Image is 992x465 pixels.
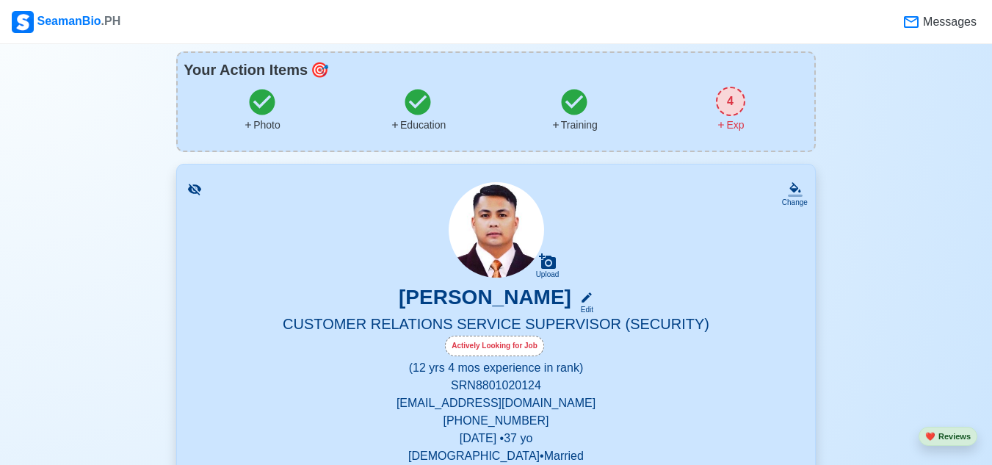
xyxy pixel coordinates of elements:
p: [DEMOGRAPHIC_DATA] • Married [195,447,797,465]
span: .PH [101,15,121,27]
div: Actively Looking for Job [445,336,544,356]
div: Training [551,118,598,133]
div: Exp [716,118,744,133]
p: (12 yrs 4 mos experience in rank) [195,359,797,377]
div: Edit [574,304,593,315]
div: Change [782,197,808,208]
div: Photo [243,118,280,133]
h5: CUSTOMER RELATIONS SERVICE SUPERVISOR (SECURITY) [195,315,797,336]
div: 4 [716,87,745,116]
img: Logo [12,11,34,33]
span: todo [311,59,329,81]
div: Education [390,118,446,133]
h3: [PERSON_NAME] [399,285,571,315]
div: Your Action Items [184,59,808,81]
p: SRN 8801020124 [195,377,797,394]
div: SeamanBio [12,11,120,33]
button: heartReviews [919,427,977,447]
div: Upload [536,270,560,279]
span: Messages [920,13,977,31]
p: [PHONE_NUMBER] [195,412,797,430]
span: heart [925,432,935,441]
p: [EMAIL_ADDRESS][DOMAIN_NAME] [195,394,797,412]
p: [DATE] • 37 yo [195,430,797,447]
